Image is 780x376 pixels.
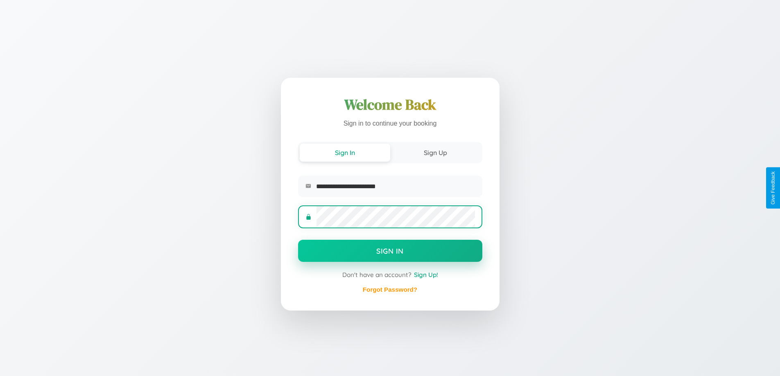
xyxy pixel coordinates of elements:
button: Sign Up [390,144,481,162]
div: Don't have an account? [298,271,482,279]
button: Sign In [298,240,482,262]
div: Give Feedback [770,171,776,205]
p: Sign in to continue your booking [298,118,482,130]
span: Sign Up! [414,271,438,279]
h1: Welcome Back [298,95,482,115]
a: Forgot Password? [363,286,417,293]
button: Sign In [300,144,390,162]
